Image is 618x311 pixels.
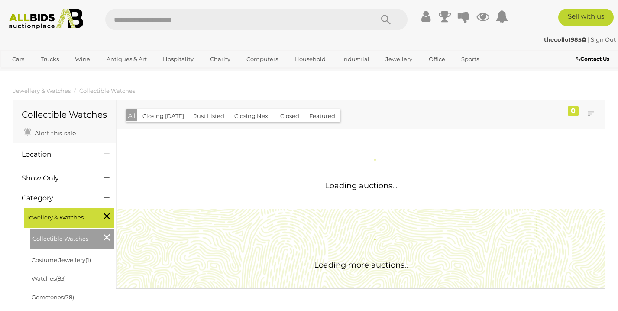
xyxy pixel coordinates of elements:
h4: Category [22,194,91,202]
button: Closing Next [229,109,275,123]
a: Collectible Watches [79,87,135,94]
a: Office [423,52,451,66]
a: Alert this sale [22,126,78,139]
h1: Collectible Watches [22,110,108,119]
a: Trucks [35,52,65,66]
a: Antiques & Art [101,52,152,66]
button: Closed [275,109,304,123]
a: Hospitality [157,52,199,66]
span: Loading auctions... [325,181,398,190]
h4: Location [22,151,91,158]
button: Closing [DATE] [137,109,189,123]
span: Jewellery & Watches [26,210,91,223]
h4: Show Only [22,174,91,182]
a: Jewellery & Watches [13,87,71,94]
a: Household [289,52,331,66]
a: Jewellery [380,52,418,66]
a: Charity [204,52,236,66]
a: Watches(83) [32,275,66,282]
span: (1) [85,256,91,263]
a: [GEOGRAPHIC_DATA] [6,66,79,81]
button: Featured [304,109,340,123]
a: Computers [241,52,284,66]
img: Allbids.com.au [5,9,88,29]
a: Contact Us [576,54,612,64]
a: Cars [6,52,30,66]
a: thecollo1985 [544,36,588,43]
strong: thecollo1985 [544,36,586,43]
a: Gemstones(78) [32,294,74,301]
b: Contact Us [576,56,609,62]
span: (78) [64,294,74,301]
button: All [126,109,138,122]
button: Just Listed [189,109,230,123]
span: Alert this sale [32,129,76,137]
a: Sell with us [558,9,614,26]
button: Search [364,9,408,30]
a: Industrial [337,52,375,66]
span: (83) [56,275,66,282]
a: Sign Out [591,36,616,43]
span: Loading more auctions.. [314,260,408,270]
a: Wine [69,52,96,66]
span: Collectible Watches [32,232,97,244]
span: | [588,36,589,43]
a: Costume Jewellery(1) [32,256,91,263]
div: 0 [568,106,579,116]
a: Sports [456,52,485,66]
